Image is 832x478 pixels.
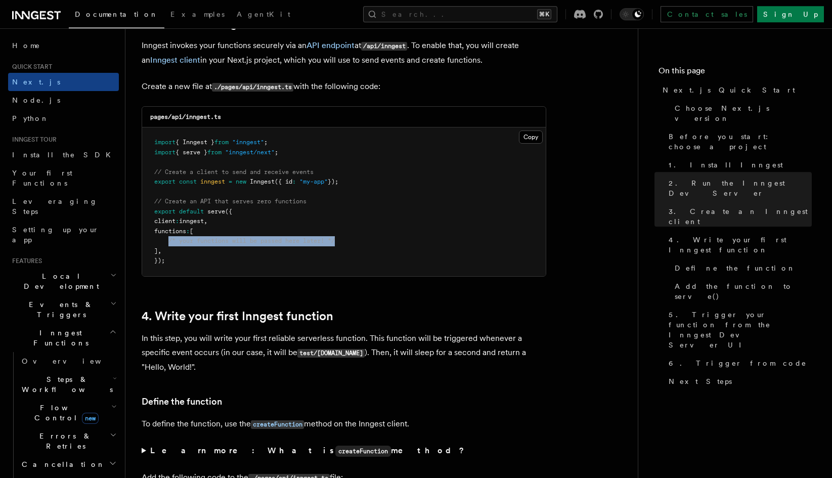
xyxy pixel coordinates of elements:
button: Events & Triggers [8,295,119,324]
span: Your first Functions [12,169,72,187]
p: Create a new file at with the following code: [142,79,546,94]
a: Overview [18,352,119,370]
a: createFunction [251,419,304,428]
span: Features [8,257,42,265]
span: , [204,218,207,225]
span: Choose Next.js version [675,103,812,123]
summary: Learn more: What iscreateFunctionmethod? [142,444,546,458]
span: 4. Write your first Inngest function [669,235,812,255]
button: Cancellation [18,455,119,473]
span: from [207,149,222,156]
span: Next Steps [669,376,732,386]
p: In this step, you will write your first reliable serverless function. This function will be trigg... [142,331,546,374]
a: Next Steps [665,372,812,390]
span: Inngest tour [8,136,57,144]
button: Inngest Functions [8,324,119,352]
span: Next.js [12,78,60,86]
span: ; [264,139,268,146]
a: Python [8,109,119,127]
button: Steps & Workflows [18,370,119,399]
span: 2. Run the Inngest Dev Server [669,178,812,198]
a: Leveraging Steps [8,192,119,221]
a: Next.js Quick Start [659,81,812,99]
a: 3. Create an Inngest client [665,202,812,231]
span: export [154,208,176,215]
span: Add the function to serve() [675,281,812,301]
code: ./pages/api/inngest.ts [212,83,293,92]
span: inngest [179,218,204,225]
span: { Inngest } [176,139,214,146]
span: serve [207,208,225,215]
span: Events & Triggers [8,299,110,320]
span: : [176,218,179,225]
span: Setting up your app [12,226,99,244]
a: Next.js [8,73,119,91]
span: Cancellation [18,459,105,469]
span: ({ id [275,178,292,185]
button: Flow Controlnew [18,399,119,427]
code: test/[DOMAIN_NAME] [297,349,365,358]
span: AgentKit [237,10,290,18]
span: Home [12,40,40,51]
a: 6. Trigger from code [665,354,812,372]
span: Install the SDK [12,151,117,159]
span: Quick start [8,63,52,71]
a: Home [8,36,119,55]
span: Node.js [12,96,60,104]
a: 4. Write your first Inngest function [142,309,333,323]
span: ; [275,149,278,156]
a: Define the function [142,395,222,409]
span: "my-app" [299,178,328,185]
button: Local Development [8,267,119,295]
code: /api/inngest [361,42,407,51]
span: , [158,247,161,254]
span: [ [190,228,193,235]
a: 5. Trigger your function from the Inngest Dev Server UI [665,306,812,354]
a: Add the function to serve() [671,277,812,306]
p: Inngest invokes your functions securely via an at . To enable that, you will create an in your Ne... [142,38,546,67]
span: 5. Trigger your function from the Inngest Dev Server UI [669,310,812,350]
code: createFunction [251,420,304,429]
span: inngest [200,178,225,185]
span: ] [154,247,158,254]
span: ({ [225,208,232,215]
a: Choose Next.js version [671,99,812,127]
span: Local Development [8,271,110,291]
kbd: ⌘K [537,9,551,19]
span: 3. Create an Inngest client [669,206,812,227]
span: export [154,178,176,185]
a: Node.js [8,91,119,109]
span: Errors & Retries [18,431,110,451]
code: createFunction [335,446,391,457]
button: Copy [519,131,543,144]
span: : [186,228,190,235]
span: Documentation [75,10,158,18]
span: from [214,139,229,146]
a: 4. Write your first Inngest function [665,231,812,259]
p: To define the function, use the method on the Inngest client. [142,417,546,431]
span: "inngest" [232,139,264,146]
a: Define the function [671,259,812,277]
a: Documentation [69,3,164,28]
span: 1. Install Inngest [669,160,783,170]
span: import [154,149,176,156]
span: // Create an API that serves zero functions [154,198,306,205]
span: Leveraging Steps [12,197,98,215]
span: Flow Control [18,403,111,423]
button: Search...⌘K [363,6,557,22]
span: Inngest Functions [8,328,109,348]
a: Setting up your app [8,221,119,249]
strong: Learn more: What is method? [150,446,466,455]
span: 6. Trigger from code [669,358,807,368]
button: Errors & Retries [18,427,119,455]
span: Examples [170,10,225,18]
span: Next.js Quick Start [663,85,795,95]
span: Define the function [675,263,796,273]
a: AgentKit [231,3,296,27]
a: Examples [164,3,231,27]
span: }); [328,178,338,185]
span: Overview [22,357,126,365]
span: // Create a client to send and receive events [154,168,314,176]
span: new [82,413,99,424]
span: Python [12,114,49,122]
